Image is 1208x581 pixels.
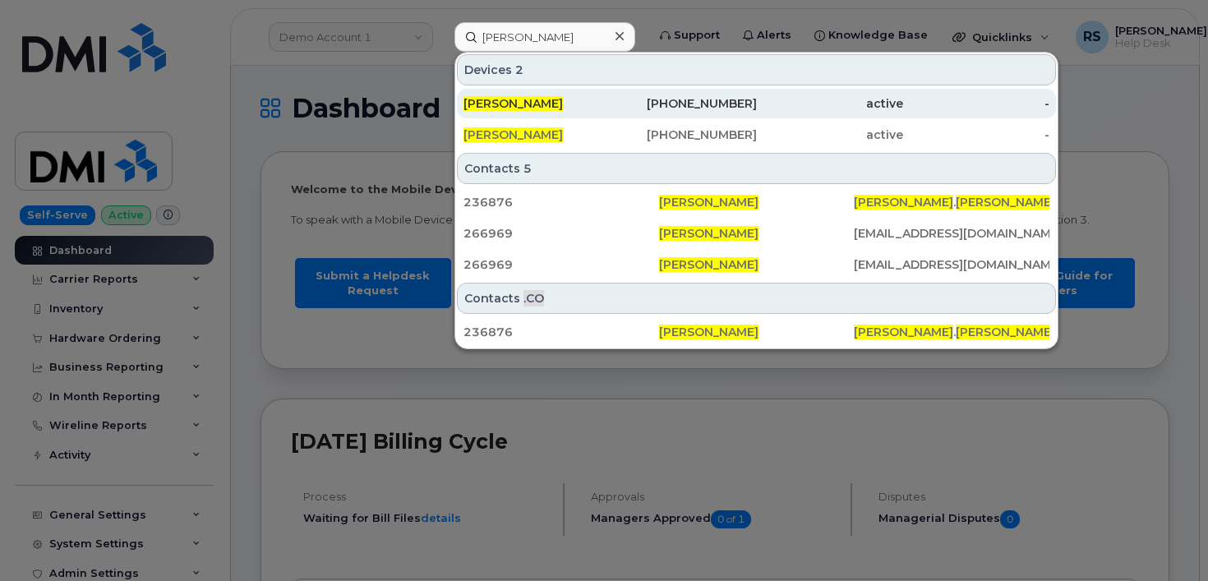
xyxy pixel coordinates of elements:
a: 266969[PERSON_NAME][EMAIL_ADDRESS][DOMAIN_NAME] [457,250,1056,279]
span: .CO [523,290,544,307]
span: [PERSON_NAME] [659,195,758,210]
span: [PERSON_NAME] [659,226,758,241]
div: [EMAIL_ADDRESS][DOMAIN_NAME] [854,256,1049,273]
span: [PERSON_NAME] [463,96,563,111]
a: [PERSON_NAME][PHONE_NUMBER]active- [457,89,1056,118]
div: active [757,95,903,112]
span: [PERSON_NAME] [659,325,758,339]
a: 266969[PERSON_NAME][EMAIL_ADDRESS][DOMAIN_NAME] [457,219,1056,248]
div: 266969 [463,225,659,242]
span: 2 [515,62,523,78]
div: Contacts [457,153,1056,184]
a: 236876[PERSON_NAME][PERSON_NAME].[PERSON_NAME]@[PERSON_NAME][DOMAIN_NAME] [457,317,1056,347]
div: [EMAIL_ADDRESS][DOMAIN_NAME] [854,225,1049,242]
a: [PERSON_NAME][PHONE_NUMBER]active- [457,120,1056,150]
span: 5 [523,160,532,177]
span: [PERSON_NAME] [854,325,953,339]
div: . @[PERSON_NAME][DOMAIN_NAME] [854,194,1049,210]
div: . @[PERSON_NAME][DOMAIN_NAME] [854,324,1049,340]
div: 236876 [463,324,659,340]
span: [PERSON_NAME] [956,195,1055,210]
span: [PERSON_NAME] [854,195,953,210]
span: [PERSON_NAME] [659,257,758,272]
span: [PERSON_NAME] [463,127,563,142]
div: - [903,95,1049,112]
a: 236876[PERSON_NAME][PERSON_NAME].[PERSON_NAME]@[PERSON_NAME][DOMAIN_NAME] [457,187,1056,217]
div: 236876 [463,194,659,210]
div: active [757,127,903,143]
div: Contacts [457,283,1056,314]
span: [PERSON_NAME] [956,325,1055,339]
div: Devices [457,54,1056,85]
div: [PHONE_NUMBER] [610,95,756,112]
div: - [903,127,1049,143]
div: 266969 [463,256,659,273]
div: [PHONE_NUMBER] [610,127,756,143]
